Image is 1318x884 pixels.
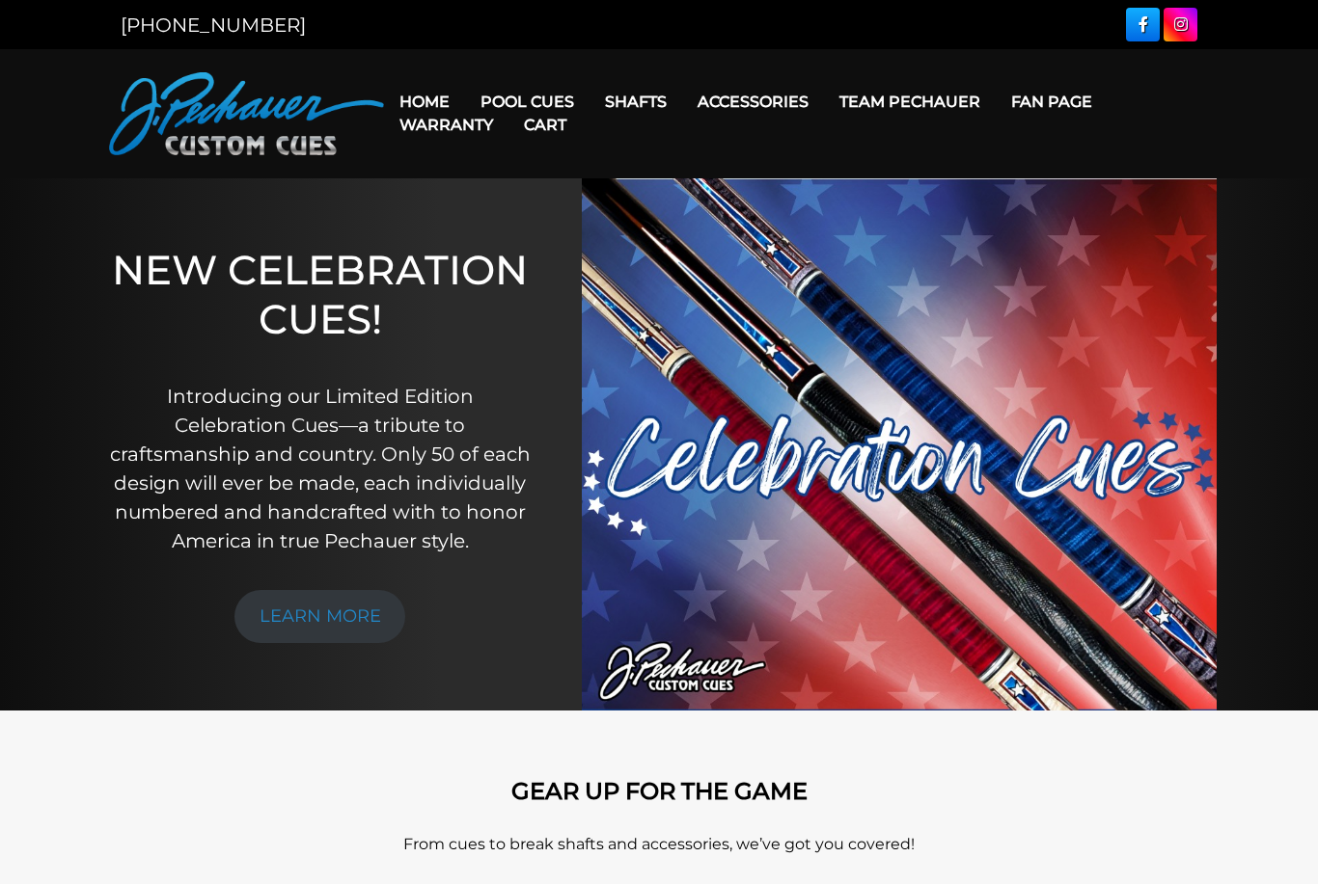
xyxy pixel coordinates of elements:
h1: NEW CELEBRATION CUES! [108,246,531,355]
a: Shafts [590,77,682,126]
a: Fan Page [996,77,1108,126]
a: Team Pechauer [824,77,996,126]
a: Warranty [384,100,508,149]
p: From cues to break shafts and accessories, we’ve got you covered! [109,833,1209,856]
a: Accessories [682,77,824,126]
p: Introducing our Limited Edition Celebration Cues—a tribute to craftsmanship and country. Only 50 ... [108,382,531,555]
a: Pool Cues [465,77,590,126]
a: Home [384,77,465,126]
img: Pechauer Custom Cues [109,72,384,155]
a: LEARN MORE [234,590,406,643]
a: Cart [508,100,582,149]
a: [PHONE_NUMBER] [121,13,306,37]
strong: GEAR UP FOR THE GAME [511,777,808,805]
